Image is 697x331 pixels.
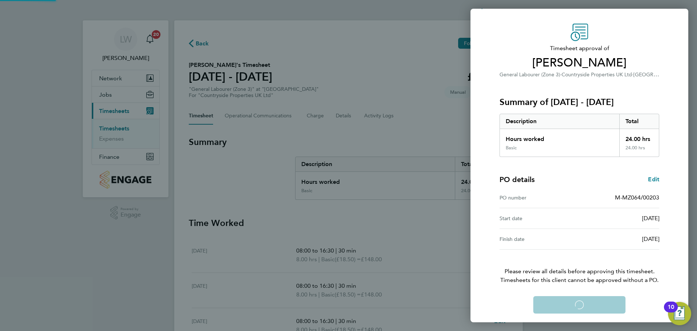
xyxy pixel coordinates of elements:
[619,114,659,129] div: Total
[500,129,619,145] div: Hours worked
[500,72,560,78] span: General Labourer (Zone 3)
[506,145,517,151] div: Basic
[560,72,562,78] span: ·
[500,96,659,108] h3: Summary of [DATE] - [DATE]
[619,145,659,157] div: 24.00 hrs
[562,72,632,78] span: Countryside Properties UK Ltd
[668,302,691,325] button: Open Resource Center, 10 new notifications
[579,214,659,223] div: [DATE]
[668,307,674,316] div: 10
[500,44,659,53] span: Timesheet approval of
[500,114,619,129] div: Description
[615,194,659,201] span: M-MZ064/00203
[491,250,668,284] p: Please review all details before approving this timesheet.
[491,276,668,284] span: Timesheets for this client cannot be approved without a PO.
[500,214,579,223] div: Start date
[633,71,685,78] span: [GEOGRAPHIC_DATA]
[500,174,535,185] h4: PO details
[500,235,579,243] div: Finish date
[619,129,659,145] div: 24.00 hrs
[579,235,659,243] div: [DATE]
[632,72,633,78] span: ·
[500,193,579,202] div: PO number
[648,176,659,183] span: Edit
[648,175,659,184] a: Edit
[500,56,659,70] span: [PERSON_NAME]
[500,114,659,157] div: Summary of 15 - 21 Sep 2025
